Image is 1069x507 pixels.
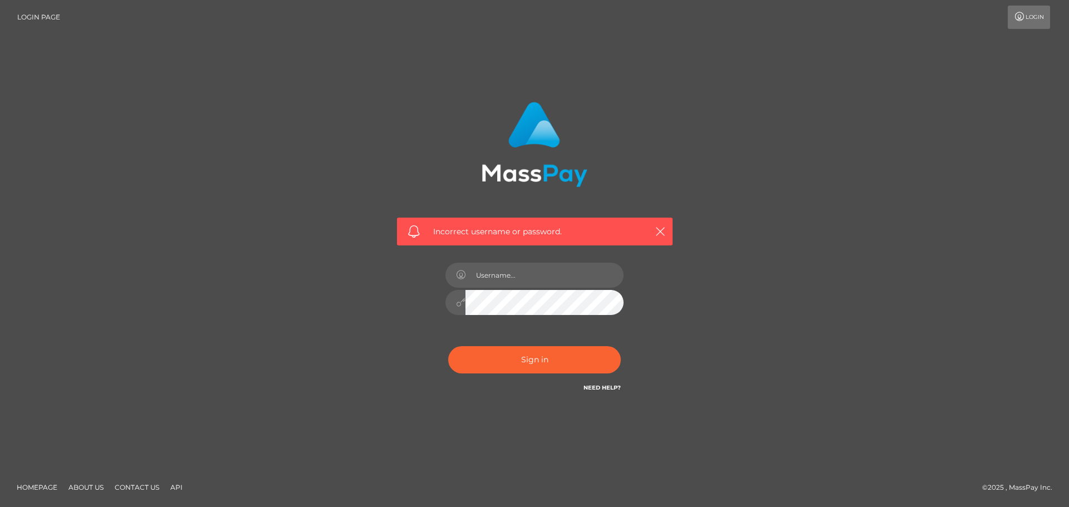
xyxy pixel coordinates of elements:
input: Username... [465,263,624,288]
a: About Us [64,479,108,496]
a: Contact Us [110,479,164,496]
a: Homepage [12,479,62,496]
a: Login [1008,6,1050,29]
a: Need Help? [583,384,621,391]
button: Sign in [448,346,621,373]
span: Incorrect username or password. [433,226,636,238]
div: © 2025 , MassPay Inc. [982,481,1061,494]
img: MassPay Login [482,102,587,187]
a: API [166,479,187,496]
a: Login Page [17,6,60,29]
